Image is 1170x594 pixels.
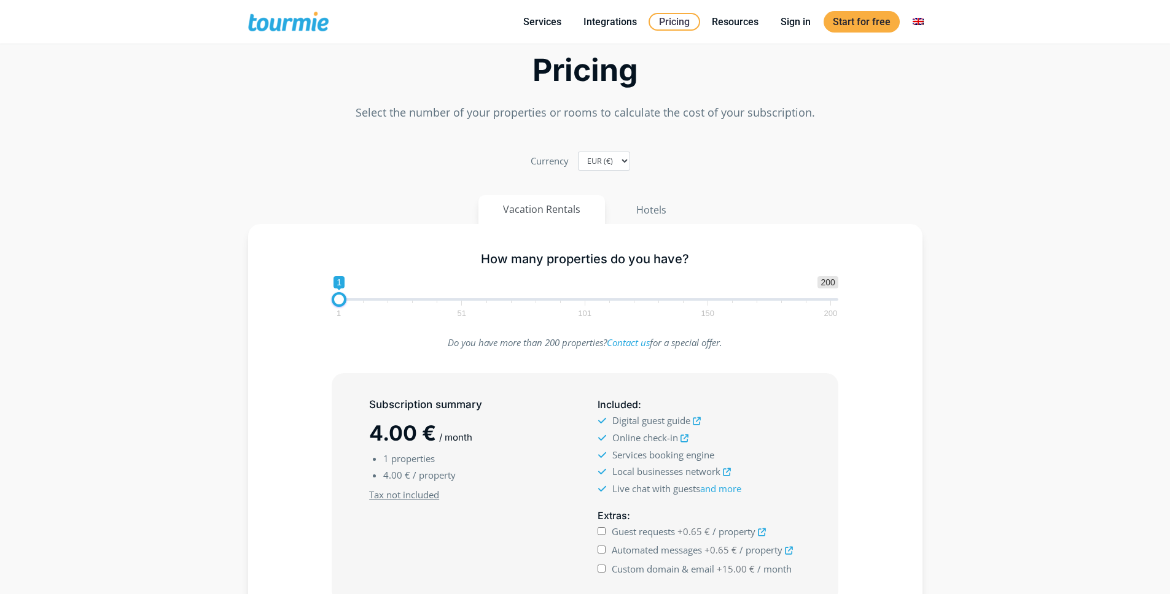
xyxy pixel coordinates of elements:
[335,310,343,316] span: 1
[824,11,900,33] a: Start for free
[369,488,439,501] u: Tax not included
[332,334,838,351] p: Do you have more than 200 properties? for a special offer.
[612,449,714,461] span: Services booking engine
[612,431,678,444] span: Online check-in
[817,276,838,288] span: 200
[439,431,472,443] span: / month
[611,195,692,225] button: Hotels
[612,465,720,477] span: Local businesses network
[333,276,345,288] span: 1
[704,544,737,556] span: +0.65 €
[771,14,820,29] a: Sign in
[757,563,792,575] span: / month
[598,397,800,412] h5: :
[703,14,768,29] a: Resources
[612,563,714,575] span: Custom domain & email
[383,452,389,465] span: 1
[612,525,675,538] span: Guest requests
[413,469,456,481] span: / property
[598,508,800,523] h5: :
[699,310,716,316] span: 150
[607,336,650,349] a: Contact us
[369,420,436,445] span: 4.00 €
[456,310,468,316] span: 51
[369,397,572,412] h5: Subscription summary
[612,482,741,495] span: Live chat with guests
[478,195,605,224] button: Vacation Rentals
[574,14,646,29] a: Integrations
[822,310,840,316] span: 200
[612,544,702,556] span: Automated messages
[391,452,435,465] span: properties
[531,153,569,169] label: Currency
[717,563,755,575] span: +15.00 €
[383,469,410,481] span: 4.00 €
[248,56,922,85] h2: Pricing
[739,544,782,556] span: / property
[598,398,638,411] span: Included
[598,509,627,522] span: Extras
[677,525,710,538] span: +0.65 €
[649,13,700,31] a: Pricing
[576,310,593,316] span: 101
[514,14,571,29] a: Services
[612,414,690,426] span: Digital guest guide
[248,104,922,121] p: Select the number of your properties or rooms to calculate the cost of your subscription.
[332,252,838,267] h5: How many properties do you have?
[700,482,741,495] a: and more
[712,525,755,538] span: / property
